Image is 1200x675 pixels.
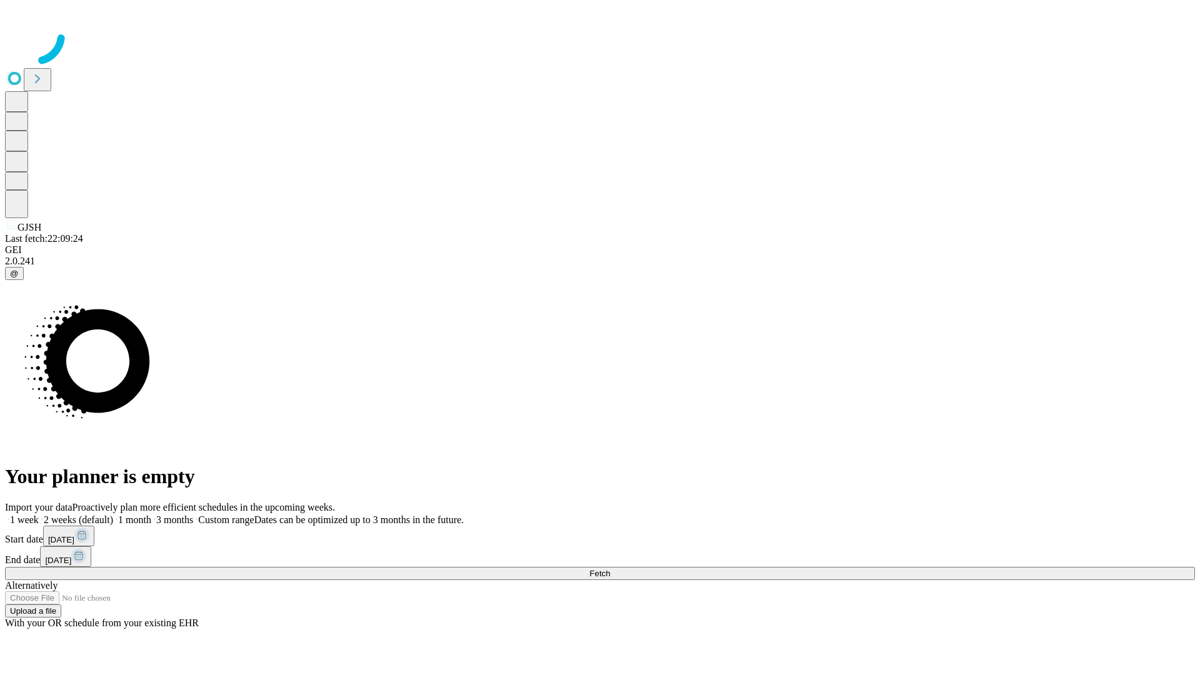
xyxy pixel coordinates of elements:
[5,617,199,628] span: With your OR schedule from your existing EHR
[5,546,1195,567] div: End date
[44,514,113,525] span: 2 weeks (default)
[10,514,39,525] span: 1 week
[17,222,41,232] span: GJSH
[5,604,61,617] button: Upload a file
[72,502,335,512] span: Proactively plan more efficient schedules in the upcoming weeks.
[156,514,193,525] span: 3 months
[40,546,91,567] button: [DATE]
[118,514,151,525] span: 1 month
[5,526,1195,546] div: Start date
[5,244,1195,256] div: GEI
[254,514,464,525] span: Dates can be optimized up to 3 months in the future.
[5,267,24,280] button: @
[198,514,254,525] span: Custom range
[5,233,83,244] span: Last fetch: 22:09:24
[48,535,74,544] span: [DATE]
[5,567,1195,580] button: Fetch
[5,502,72,512] span: Import your data
[43,526,94,546] button: [DATE]
[45,556,71,565] span: [DATE]
[5,465,1195,488] h1: Your planner is empty
[10,269,19,278] span: @
[5,256,1195,267] div: 2.0.241
[5,580,57,591] span: Alternatively
[589,569,610,578] span: Fetch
